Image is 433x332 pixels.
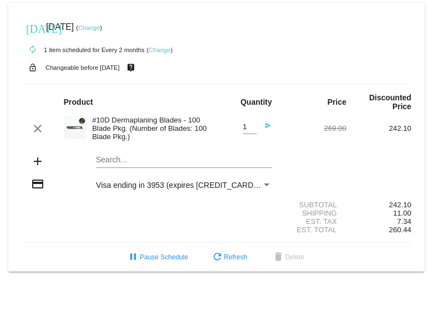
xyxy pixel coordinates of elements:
[64,98,93,106] strong: Product
[96,181,272,190] mat-select: Payment Method
[64,116,86,139] img: Cart-Images-32.png
[211,253,247,261] span: Refresh
[282,201,347,209] div: Subtotal
[347,124,411,132] div: 242.10
[126,251,140,264] mat-icon: pause
[86,116,216,141] div: #10D Dermaplaning Blades - 100 Blade Pkg. (Number of Blades: 100 Blade Pkg.)
[397,217,411,226] span: 7.34
[389,226,411,234] span: 260.44
[78,24,100,31] a: Change
[31,177,44,191] mat-icon: credit_card
[149,47,170,53] a: Change
[118,247,197,267] button: Pause Schedule
[241,98,272,106] strong: Quantity
[31,155,44,168] mat-icon: add
[282,226,347,234] div: Est. Total
[45,64,120,71] small: Changeable before [DATE]
[393,209,411,217] span: 11.00
[76,24,102,31] small: ( )
[272,251,285,264] mat-icon: delete
[282,217,347,226] div: Est. Tax
[328,98,347,106] strong: Price
[26,21,39,34] mat-icon: [DATE]
[147,47,173,53] small: ( )
[272,253,304,261] span: Delete
[347,201,411,209] div: 242.10
[26,60,39,75] mat-icon: lock_open
[369,93,411,111] strong: Discounted Price
[96,156,272,165] input: Search...
[263,247,313,267] button: Delete
[126,253,188,261] span: Pause Schedule
[258,122,272,135] mat-icon: send
[243,123,257,131] input: Quantity
[211,251,224,264] mat-icon: refresh
[282,124,347,132] div: 269.00
[31,122,44,135] mat-icon: clear
[282,209,347,217] div: Shipping
[202,247,256,267] button: Refresh
[96,181,282,190] span: Visa ending in 3953 (expires [CREDIT_CARD_DATA])
[22,47,145,53] small: 1 item scheduled for Every 2 months
[26,43,39,57] mat-icon: autorenew
[124,60,137,75] mat-icon: live_help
